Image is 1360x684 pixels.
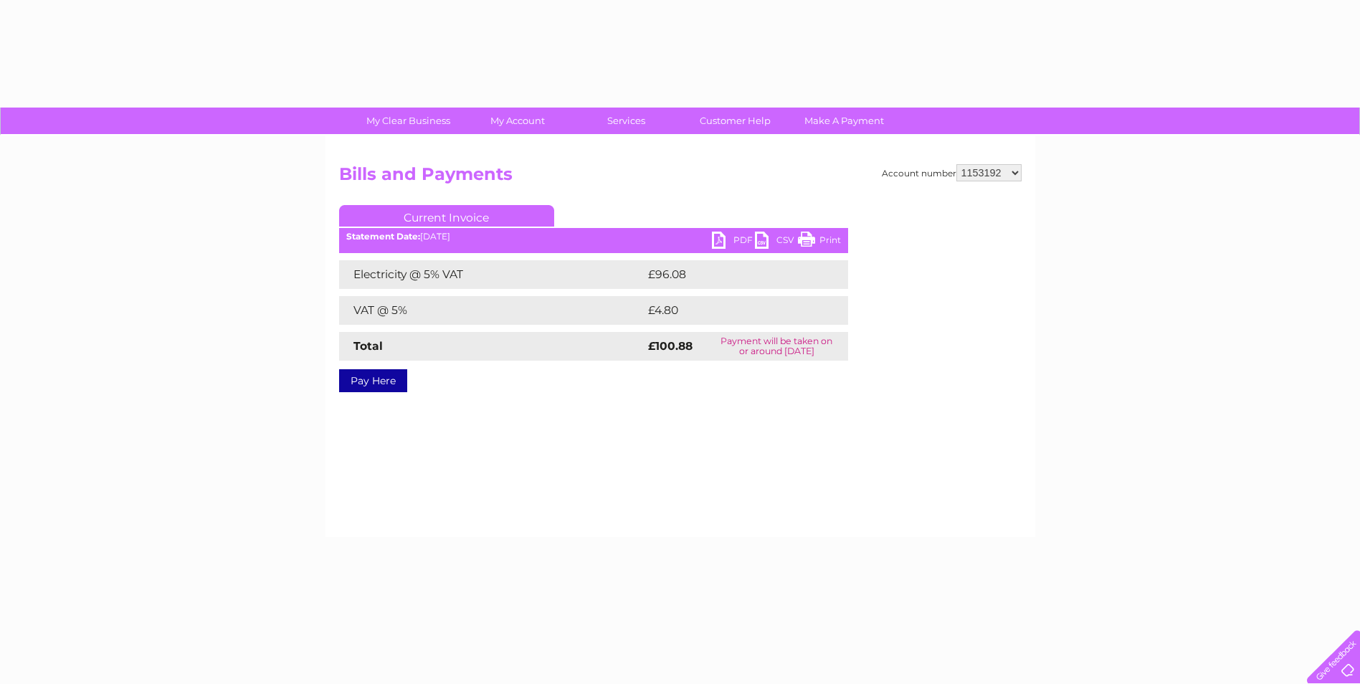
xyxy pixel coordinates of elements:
a: Customer Help [676,108,794,134]
b: Statement Date: [346,231,420,242]
h2: Bills and Payments [339,164,1022,191]
td: £96.08 [645,260,820,289]
a: Current Invoice [339,205,554,227]
a: Pay Here [339,369,407,392]
div: Account number [882,164,1022,181]
a: PDF [712,232,755,252]
a: Print [798,232,841,252]
a: Make A Payment [785,108,903,134]
td: Payment will be taken on or around [DATE] [705,332,847,361]
strong: Total [353,339,383,353]
td: £4.80 [645,296,815,325]
div: [DATE] [339,232,848,242]
a: My Clear Business [349,108,467,134]
strong: £100.88 [648,339,693,353]
a: My Account [458,108,576,134]
td: VAT @ 5% [339,296,645,325]
a: CSV [755,232,798,252]
a: Services [567,108,685,134]
td: Electricity @ 5% VAT [339,260,645,289]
